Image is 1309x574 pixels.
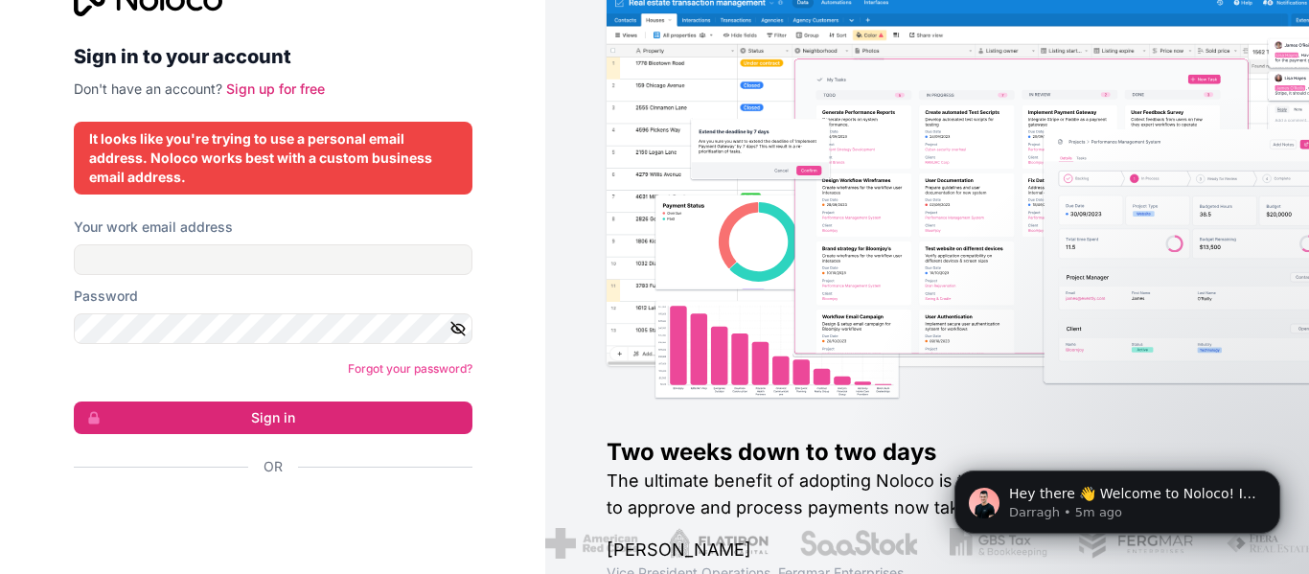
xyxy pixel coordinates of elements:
[264,457,283,476] span: Or
[348,361,472,376] a: Forgot your password?
[74,39,472,74] h2: Sign in to your account
[89,129,457,187] div: It looks like you're trying to use a personal email address. Noloco works best with a custom busi...
[74,244,472,275] input: Email address
[74,313,472,344] input: Password
[543,528,636,559] img: /assets/american-red-cross-BAupjrZR.png
[226,80,325,97] a: Sign up for free
[74,80,222,97] span: Don't have an account?
[607,468,1248,521] h2: The ultimate benefit of adopting Noloco is that what used to take two weeks to approve and proces...
[74,218,233,237] label: Your work email address
[74,402,472,434] button: Sign in
[74,287,138,306] label: Password
[607,537,1248,563] h1: [PERSON_NAME]
[607,437,1248,468] h1: Two weeks down to two days
[926,430,1309,564] iframe: Intercom notifications message
[64,497,467,540] iframe: Botão "Fazer login com o Google"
